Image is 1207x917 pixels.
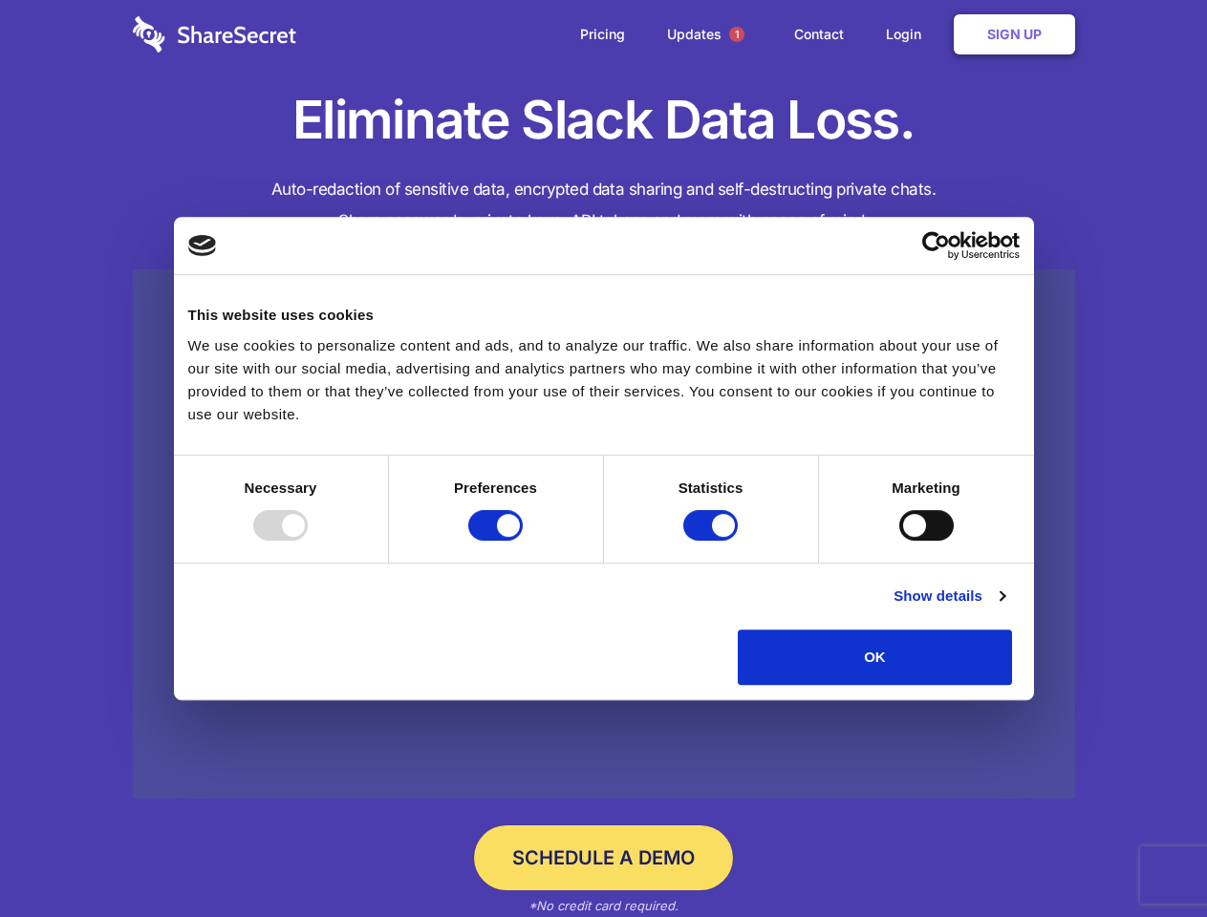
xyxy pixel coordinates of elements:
a: Show details [894,585,1004,608]
a: Schedule a Demo [474,825,733,890]
h4: Auto-redaction of sensitive data, encrypted data sharing and self-destructing private chats. Shar... [133,174,1075,237]
a: Login [867,5,950,64]
a: Wistia video thumbnail [133,269,1075,800]
em: *No credit card required. [528,898,679,913]
a: Contact [775,5,863,64]
strong: Necessary [245,480,317,496]
a: Usercentrics Cookiebot - opens in a new window [852,231,1020,260]
h1: Eliminate Slack Data Loss. [133,86,1075,155]
img: logo [188,235,217,256]
img: logo-wordmark-white-trans-d4663122ce5f474addd5e946df7df03e33cb6a1c49d2221995e7729f52c070b2.svg [133,16,296,53]
a: Pricing [561,5,644,64]
strong: Marketing [892,480,960,496]
div: We use cookies to personalize content and ads, and to analyze our traffic. We also share informat... [188,334,1020,426]
a: Sign Up [954,14,1075,54]
strong: Preferences [454,480,537,496]
div: This website uses cookies [188,304,1020,327]
strong: Statistics [679,480,744,496]
button: OK [738,629,1012,685]
span: 1 [729,27,744,42]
